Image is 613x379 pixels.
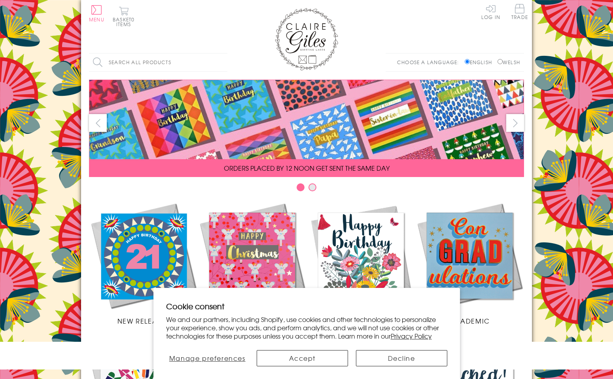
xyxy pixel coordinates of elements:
span: New Releases [117,316,169,326]
button: Carousel Page 1 (Current Slide) [297,183,305,191]
input: Welsh [498,59,503,64]
button: Menu [89,5,104,22]
span: Menu [89,16,104,23]
span: Trade [511,4,528,19]
button: next [506,114,524,132]
h2: Cookie consent [166,301,447,312]
a: Academic [415,201,524,326]
a: Log In [481,4,500,19]
input: Search [219,53,227,71]
button: Carousel Page 2 [308,183,316,191]
span: ORDERS PLACED BY 12 NOON GET SENT THE SAME DAY [224,163,390,173]
button: Manage preferences [166,350,248,366]
div: Carousel Pagination [89,183,524,195]
label: Welsh [498,59,520,66]
p: We and our partners, including Shopify, use cookies and other technologies to personalize your ex... [166,315,447,340]
input: Search all products [89,53,227,71]
span: Manage preferences [169,353,246,363]
a: Christmas [198,201,306,326]
button: prev [89,114,107,132]
a: Privacy Policy [391,331,432,341]
button: Accept [257,350,348,366]
button: Decline [356,350,447,366]
img: Claire Giles Greetings Cards [275,8,338,70]
button: Basket0 items [113,6,134,27]
input: English [465,59,470,64]
label: English [465,59,496,66]
span: Academic [449,316,490,326]
span: 0 items [116,16,134,28]
a: Birthdays [306,201,415,326]
p: Choose a language: [397,59,463,66]
a: Trade [511,4,528,21]
a: New Releases [89,201,198,326]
